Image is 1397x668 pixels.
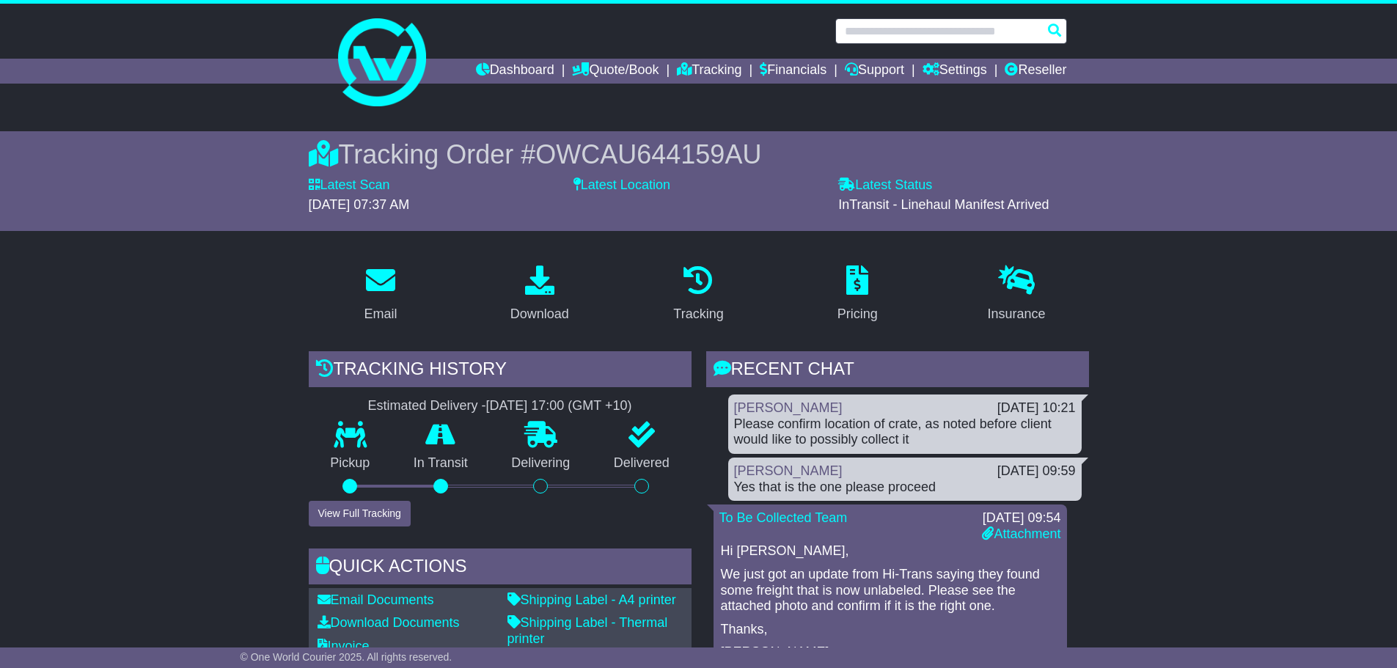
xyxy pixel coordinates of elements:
[923,59,987,84] a: Settings
[673,304,723,324] div: Tracking
[734,400,843,415] a: [PERSON_NAME]
[997,463,1076,480] div: [DATE] 09:59
[241,651,452,663] span: © One World Courier 2025. All rights reserved.
[734,480,1076,496] div: Yes that is the one please proceed
[507,615,668,646] a: Shipping Label - Thermal printer
[476,59,554,84] a: Dashboard
[978,260,1055,329] a: Insurance
[354,260,406,329] a: Email
[535,139,761,169] span: OWCAU644159AU
[507,592,676,607] a: Shipping Label - A4 printer
[721,622,1060,638] p: Thanks,
[721,543,1060,559] p: Hi [PERSON_NAME],
[734,416,1076,448] div: Please confirm location of crate, as noted before client would like to possibly collect it
[490,455,593,471] p: Delivering
[845,59,904,84] a: Support
[392,455,490,471] p: In Transit
[838,197,1049,212] span: InTransit - Linehaul Manifest Arrived
[309,177,390,194] label: Latest Scan
[364,304,397,324] div: Email
[734,463,843,478] a: [PERSON_NAME]
[309,197,410,212] span: [DATE] 07:37 AM
[318,639,370,653] a: Invoice
[309,351,692,391] div: Tracking history
[988,304,1046,324] div: Insurance
[510,304,569,324] div: Download
[309,139,1089,170] div: Tracking Order #
[309,501,411,526] button: View Full Tracking
[501,260,579,329] a: Download
[664,260,733,329] a: Tracking
[677,59,741,84] a: Tracking
[982,510,1060,526] div: [DATE] 09:54
[573,177,670,194] label: Latest Location
[721,645,1060,661] p: [PERSON_NAME]
[828,260,887,329] a: Pricing
[838,177,932,194] label: Latest Status
[309,548,692,588] div: Quick Actions
[572,59,659,84] a: Quote/Book
[982,526,1060,541] a: Attachment
[721,567,1060,614] p: We just got an update from Hi-Trans saying they found some freight that is now unlabeled. Please ...
[706,351,1089,391] div: RECENT CHAT
[719,510,848,525] a: To Be Collected Team
[760,59,826,84] a: Financials
[309,455,392,471] p: Pickup
[997,400,1076,416] div: [DATE] 10:21
[837,304,878,324] div: Pricing
[486,398,632,414] div: [DATE] 17:00 (GMT +10)
[1005,59,1066,84] a: Reseller
[592,455,692,471] p: Delivered
[318,592,434,607] a: Email Documents
[309,398,692,414] div: Estimated Delivery -
[318,615,460,630] a: Download Documents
